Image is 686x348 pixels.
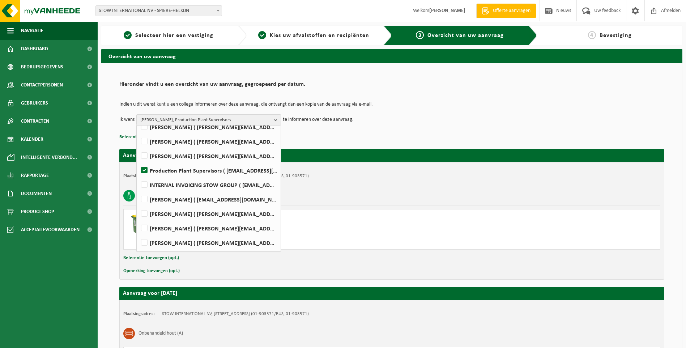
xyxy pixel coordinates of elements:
span: Product Shop [21,203,54,221]
span: 4 [588,31,596,39]
button: Referentie toevoegen (opt.) [123,253,179,263]
span: Dashboard [21,40,48,58]
span: Kalender [21,130,43,148]
label: INTERNAL INVOICING STOW GROUP ( [EMAIL_ADDRESS][DOMAIN_NAME] ) [140,179,277,190]
span: Intelligente verbond... [21,148,77,166]
h2: Hieronder vindt u een overzicht van uw aanvraag, gegroepeerd per datum. [119,81,664,91]
span: Offerte aanvragen [491,7,532,14]
span: 1 [124,31,132,39]
p: te informeren over deze aanvraag. [283,114,354,125]
span: Gebruikers [21,94,48,112]
span: 3 [416,31,424,39]
span: Documenten [21,184,52,203]
button: Opmerking toevoegen (opt.) [123,266,180,276]
span: Overzicht van uw aanvraag [427,33,504,38]
span: Navigatie [21,22,43,40]
label: [PERSON_NAME] ( [PERSON_NAME][EMAIL_ADDRESS][DOMAIN_NAME] ) [140,237,277,248]
span: Bedrijfsgegevens [21,58,63,76]
button: [PERSON_NAME], Production Plant Supervisors [136,114,281,125]
span: Kies uw afvalstoffen en recipiënten [270,33,369,38]
label: [PERSON_NAME] ( [PERSON_NAME][EMAIL_ADDRESS][PERSON_NAME][DOMAIN_NAME] ) [140,122,277,132]
strong: [PERSON_NAME] [429,8,465,13]
strong: Aanvraag voor [DATE] [123,290,177,296]
span: 2 [258,31,266,39]
strong: Plaatsingsadres: [123,174,155,178]
td: STOW INTERNATIONAL NV, [STREET_ADDRESS] (01-903571/BUS, 01-903571) [162,311,309,317]
div: Ophalen en plaatsen lege [156,225,421,230]
img: WB-0240-HPE-GN-50.png [127,213,149,235]
a: 1Selecteer hier een vestiging [105,31,232,40]
span: Contactpersonen [21,76,63,94]
span: STOW INTERNATIONAL NV - SPIERE-HELKIJN [96,6,222,16]
span: Bevestiging [600,33,632,38]
div: Aantal ophalen : 1 [156,234,421,240]
label: [PERSON_NAME] ( [PERSON_NAME][EMAIL_ADDRESS][PERSON_NAME][DOMAIN_NAME] ) [140,136,277,147]
label: [PERSON_NAME] ( [PERSON_NAME][EMAIL_ADDRESS][DOMAIN_NAME] ) [140,223,277,234]
label: Production Plant Supervisors ( [EMAIL_ADDRESS][DOMAIN_NAME] ) [140,165,277,176]
span: Contracten [21,112,49,130]
span: [PERSON_NAME], Production Plant Supervisors [140,115,271,126]
p: Ik wens [119,114,135,125]
a: Offerte aanvragen [476,4,536,18]
strong: Plaatsingsadres: [123,311,155,316]
label: [PERSON_NAME] ( [PERSON_NAME][EMAIL_ADDRESS][DOMAIN_NAME] ) [140,150,277,161]
strong: Aanvraag voor [DATE] [123,153,177,158]
a: 2Kies uw afvalstoffen en recipiënten [250,31,378,40]
p: Indien u dit wenst kunt u een collega informeren over deze aanvraag, die ontvangt dan een kopie v... [119,102,664,107]
label: [PERSON_NAME] ( [PERSON_NAME][EMAIL_ADDRESS][DOMAIN_NAME] ) [140,208,277,219]
h3: Onbehandeld hout (A) [139,328,183,339]
button: Referentie toevoegen (opt.) [119,132,175,142]
span: Selecteer hier een vestiging [135,33,213,38]
label: [PERSON_NAME] ( [EMAIL_ADDRESS][DOMAIN_NAME] ) [140,194,277,205]
div: Aantal leveren: 1 [156,240,421,246]
span: Rapportage [21,166,49,184]
h2: Overzicht van uw aanvraag [101,49,682,63]
span: Acceptatievoorwaarden [21,221,80,239]
span: STOW INTERNATIONAL NV - SPIERE-HELKIJN [95,5,222,16]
